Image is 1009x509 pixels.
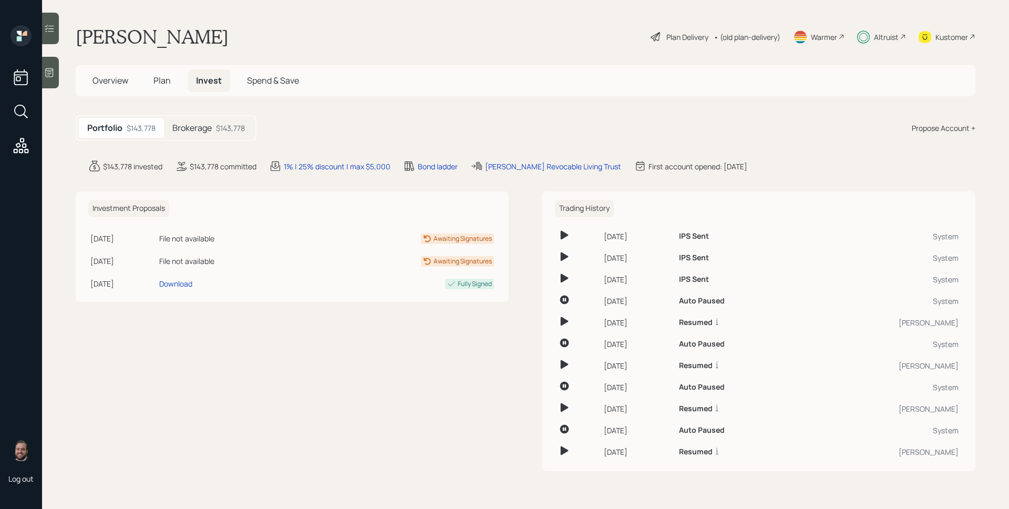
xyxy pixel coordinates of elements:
[604,339,671,350] div: [DATE]
[679,383,725,392] h6: Auto Paused
[8,474,34,484] div: Log out
[806,252,959,263] div: System
[666,32,708,43] div: Plan Delivery
[679,447,713,456] h6: Resumed
[458,279,492,289] div: Fully Signed
[679,297,725,306] h6: Auto Paused
[604,231,671,242] div: [DATE]
[604,425,671,436] div: [DATE]
[76,25,229,48] h1: [PERSON_NAME]
[935,32,968,43] div: Kustomer
[912,123,975,134] div: Propose Account +
[679,275,709,284] h6: IPS Sent
[153,75,171,86] span: Plan
[604,360,671,371] div: [DATE]
[555,200,614,217] h6: Trading History
[679,340,725,349] h6: Auto Paused
[434,234,492,243] div: Awaiting Signatures
[127,123,156,134] div: $143,778
[434,257,492,266] div: Awaiting Signatures
[714,32,780,43] div: • (old plan-delivery)
[284,161,390,172] div: 1% | 25% discount | max $5,000
[159,278,192,289] div: Download
[679,404,713,413] h6: Resumed
[216,123,245,134] div: $143,778
[90,233,155,244] div: [DATE]
[679,318,713,327] h6: Resumed
[90,278,155,289] div: [DATE]
[604,446,671,457] div: [DATE]
[874,32,899,43] div: Altruist
[806,274,959,285] div: System
[172,123,212,133] h5: Brokerage
[679,426,725,435] h6: Auto Paused
[604,274,671,285] div: [DATE]
[604,252,671,263] div: [DATE]
[679,232,709,241] h6: IPS Sent
[418,161,458,172] div: Bond ladder
[811,32,837,43] div: Warmer
[11,440,32,461] img: james-distasi-headshot.png
[159,233,302,244] div: File not available
[806,296,959,307] div: System
[648,161,747,172] div: First account opened: [DATE]
[87,123,122,133] h5: Portfolio
[196,75,222,86] span: Invest
[806,425,959,436] div: System
[806,360,959,371] div: [PERSON_NAME]
[604,403,671,414] div: [DATE]
[806,446,959,457] div: [PERSON_NAME]
[604,317,671,328] div: [DATE]
[806,403,959,414] div: [PERSON_NAME]
[806,339,959,350] div: System
[604,296,671,307] div: [DATE]
[679,361,713,370] h6: Resumed
[485,161,621,172] div: [PERSON_NAME] Revocable Living Trust
[247,75,299,86] span: Spend & Save
[103,161,162,172] div: $143,778 invested
[604,382,671,393] div: [DATE]
[679,253,709,262] h6: IPS Sent
[90,256,155,267] div: [DATE]
[92,75,128,86] span: Overview
[159,256,302,267] div: File not available
[806,231,959,242] div: System
[806,317,959,328] div: [PERSON_NAME]
[88,200,169,217] h6: Investment Proposals
[806,382,959,393] div: System
[190,161,256,172] div: $143,778 committed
